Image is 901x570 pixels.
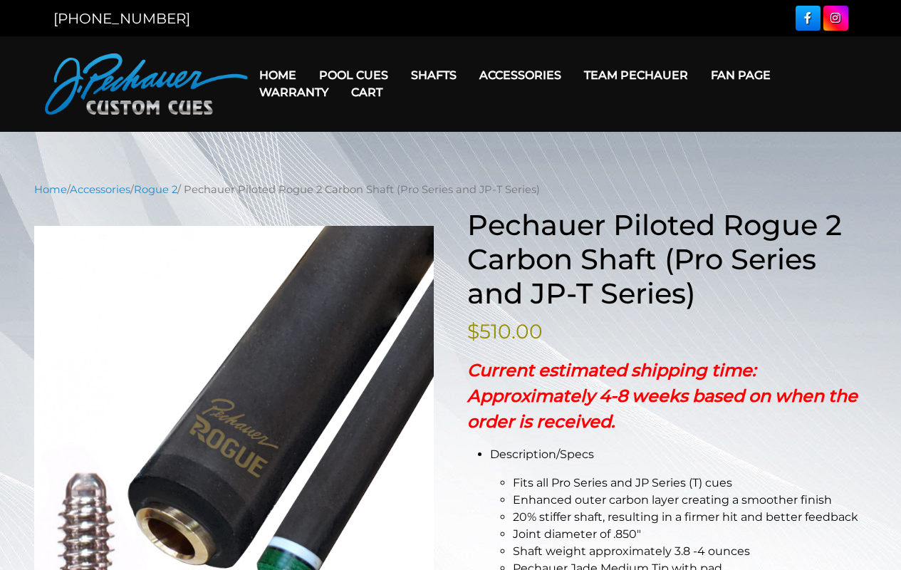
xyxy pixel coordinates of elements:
span: $ [467,319,479,343]
h1: Pechauer Piloted Rogue 2 Carbon Shaft (Pro Series and JP-T Series) [467,208,868,311]
a: [PHONE_NUMBER] [53,10,190,27]
a: Rogue 2 [134,183,177,196]
a: Cart [340,74,394,110]
nav: Breadcrumb [34,182,868,197]
a: Team Pechauer [573,57,699,93]
span: Description/Specs [490,447,594,461]
a: Fan Page [699,57,782,93]
a: Pool Cues [308,57,400,93]
span: Joint diameter of .850″ [513,527,641,541]
a: Warranty [248,74,340,110]
span: 20% stiffer shaft, resulting in a firmer hit and better feedback [513,510,858,524]
a: Home [34,183,67,196]
bdi: 510.00 [467,319,543,343]
a: Accessories [468,57,573,93]
img: Pechauer Custom Cues [45,53,248,115]
a: Home [248,57,308,93]
a: Accessories [70,183,130,196]
span: Enhanced outer carbon layer creating a smoother finish [513,493,832,507]
li: Fits all Pro Series and JP Series (T) cues [513,475,868,492]
strong: Current estimated shipping time: Approximately 4-8 weeks based on when the order is received. [467,360,858,432]
a: Shafts [400,57,468,93]
span: Shaft weight approximately 3.8 -4 ounces [513,544,750,558]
